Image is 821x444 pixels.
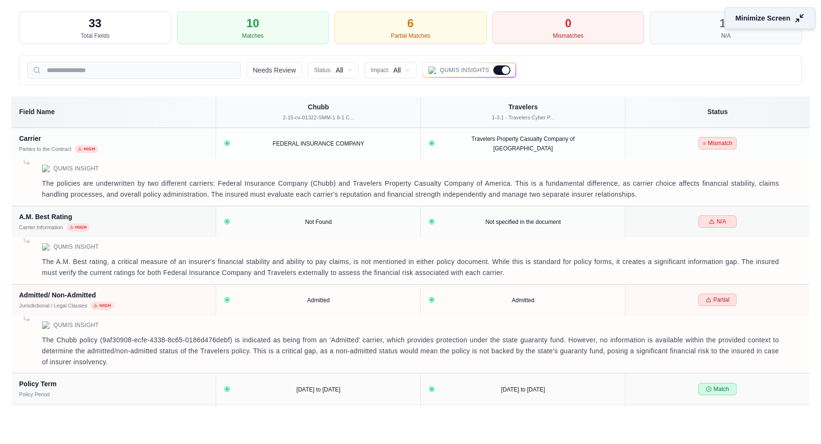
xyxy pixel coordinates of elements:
[42,178,779,200] p: The policies are underwritten by two different carriers: Federal Insurance Company (Chubb) and Tr...
[19,134,208,143] div: Carrier
[272,140,364,147] span: FEDERAL INSURANCE COMPANY
[42,165,50,172] img: Qumis Logo
[625,96,810,127] th: Status
[307,297,330,304] span: Admitted
[565,16,571,31] div: 0
[19,145,71,153] div: Parties to the Contract
[721,32,731,40] div: N/A
[91,302,114,310] span: High
[242,32,263,40] div: Matches
[42,256,779,278] p: The A.M. Best rating, a critical measure of an insurer's financial stability and ability to pay c...
[501,386,545,393] span: [DATE] to [DATE]
[471,136,574,152] span: Travelers Property Casualty Company of [GEOGRAPHIC_DATA]
[391,32,430,40] div: Partial Matches
[19,223,63,232] div: Carrier Information
[19,391,50,399] div: Policy Period
[394,65,401,75] span: All
[698,383,737,395] span: Match
[428,66,436,74] img: Qumis Logo
[19,302,87,310] div: Jurisdictional / Legal Clauses
[42,335,779,367] p: The Chubb policy (9af30908-ecfe-4338-8c65-0186d476debf) is indicated as being from an 'Admitted' ...
[247,16,260,31] div: 10
[305,219,332,225] span: Not Found
[53,321,99,329] span: Qumis Insight
[296,386,340,393] span: [DATE] to [DATE]
[725,7,816,29] button: Minimize Screen
[222,102,415,112] div: Chubb
[42,321,50,329] img: Qumis Logo
[89,16,102,31] div: 33
[719,16,732,31] div: 17
[19,212,208,222] div: A.M. Best Rating
[736,13,790,23] span: Minimize Screen
[247,62,302,78] button: Needs Review
[19,379,208,389] div: Policy Term
[426,114,619,122] div: 1-3.1 - Travelers Cyber P...
[698,294,737,306] span: Partial
[314,66,332,74] span: Status:
[364,62,416,78] button: Impact:All
[407,16,414,31] div: 6
[19,290,208,300] div: Admitted/ Non-Admitted
[553,32,583,40] div: Mismatches
[426,102,619,112] div: Travelers
[222,114,415,122] div: 2-15-cv-01322-SMM-1 8-1 C...
[698,215,737,228] span: N/A
[67,223,90,232] span: High
[75,145,98,154] span: High
[698,137,737,149] span: Mismatch
[485,219,561,225] span: Not specified in the document
[53,243,99,251] span: Qumis Insight
[371,66,389,74] span: Impact:
[81,32,110,40] div: Total Fields
[53,165,99,172] span: Qumis Insight
[440,66,489,74] span: Qumis Insights
[42,243,50,251] img: Qumis Logo
[512,297,534,304] span: Admitted
[336,65,343,75] span: All
[11,96,216,127] th: Field Name
[308,62,359,78] button: Status:All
